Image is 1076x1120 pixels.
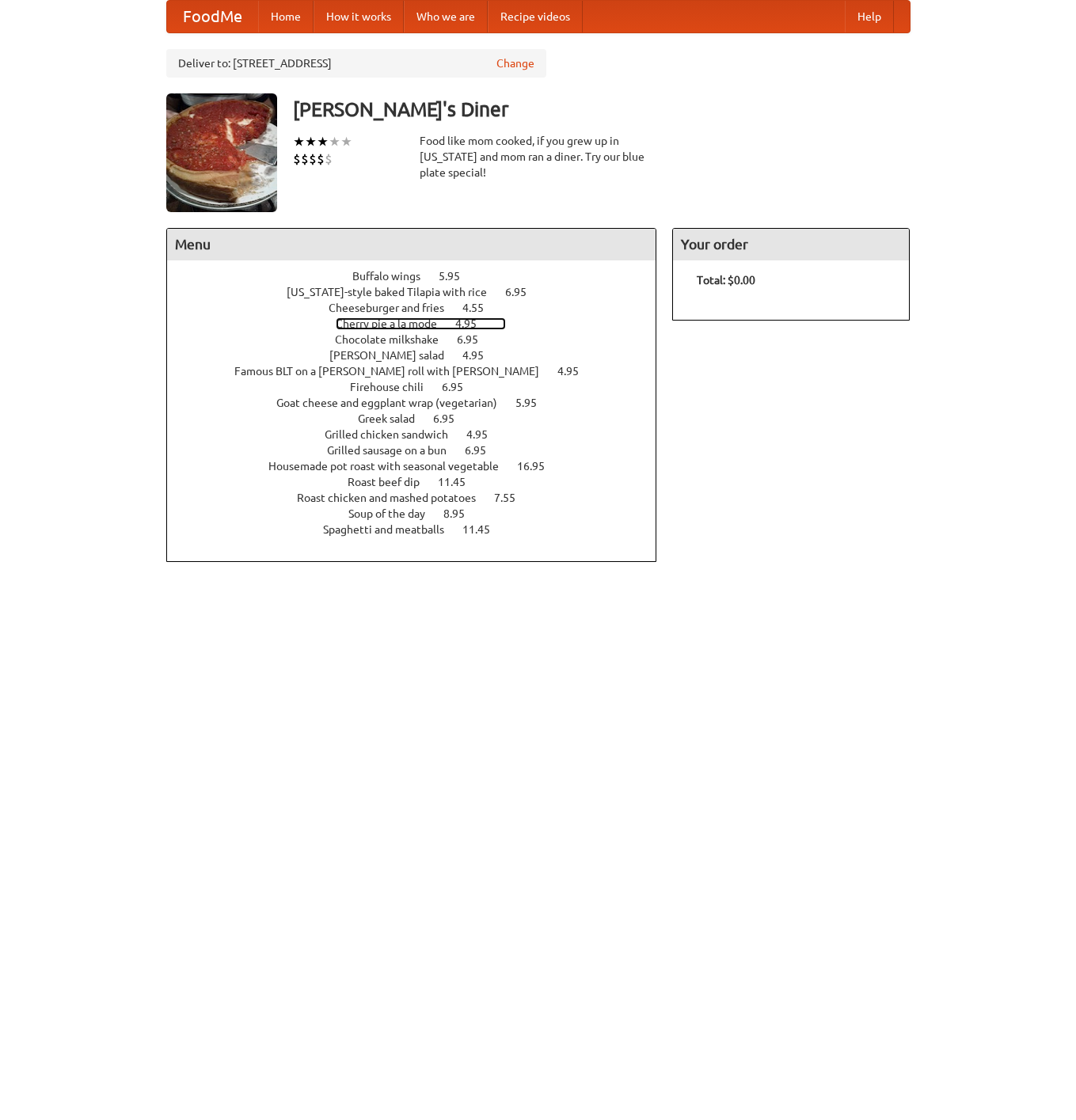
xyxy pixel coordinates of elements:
li: $ [293,150,301,168]
a: Home [258,1,314,32]
h3: [PERSON_NAME]'s Diner [293,93,911,125]
a: FoodMe [167,1,258,32]
span: 11.45 [462,523,506,536]
span: Soup of the day [348,507,441,520]
img: angular.jpg [166,93,277,212]
a: Roast chicken and mashed potatoes 7.55 [297,492,545,504]
span: 5.95 [439,270,476,283]
a: Roast beef dip 11.45 [348,476,495,488]
div: Deliver to: [STREET_ADDRESS] [166,49,546,78]
span: 6.95 [442,381,479,393]
li: ★ [340,133,352,150]
a: Famous BLT on a [PERSON_NAME] roll with [PERSON_NAME] 4.95 [234,365,608,378]
span: Famous BLT on a [PERSON_NAME] roll with [PERSON_NAME] [234,365,555,378]
span: 4.95 [466,428,504,441]
span: 7.55 [494,492,531,504]
span: 16.95 [517,460,561,473]
span: Chocolate milkshake [335,333,454,346]
span: Goat cheese and eggplant wrap (vegetarian) [276,397,513,409]
span: Cheeseburger and fries [329,302,460,314]
a: Cherry pie a la mode 4.95 [336,317,506,330]
span: Roast beef dip [348,476,435,488]
a: Grilled chicken sandwich 4.95 [325,428,517,441]
span: 4.95 [557,365,595,378]
div: Food like mom cooked, if you grew up in [US_STATE] and mom ran a diner. Try our blue plate special! [420,133,657,180]
span: [US_STATE]-style baked Tilapia with rice [287,286,503,298]
li: $ [325,150,333,168]
a: Help [845,1,894,32]
h4: Your order [673,229,909,260]
span: Grilled sausage on a bun [327,444,462,457]
span: 4.95 [462,349,500,362]
span: Firehouse chili [350,381,439,393]
span: 6.95 [433,412,470,425]
span: 4.95 [455,317,492,330]
a: [US_STATE]-style baked Tilapia with rice 6.95 [287,286,556,298]
a: Greek salad 6.95 [358,412,484,425]
a: Change [496,55,534,71]
a: Spaghetti and meatballs 11.45 [323,523,519,536]
li: ★ [317,133,329,150]
b: Total: $0.00 [697,274,755,287]
a: How it works [314,1,404,32]
a: Chocolate milkshake 6.95 [335,333,508,346]
a: Firehouse chili 6.95 [350,381,492,393]
a: [PERSON_NAME] salad 4.95 [329,349,513,362]
a: Recipe videos [488,1,583,32]
li: ★ [305,133,317,150]
span: 8.95 [443,507,481,520]
li: ★ [293,133,305,150]
span: Grilled chicken sandwich [325,428,464,441]
span: Spaghetti and meatballs [323,523,460,536]
a: Goat cheese and eggplant wrap (vegetarian) 5.95 [276,397,566,409]
a: Buffalo wings 5.95 [352,270,489,283]
span: 6.95 [457,333,494,346]
a: Housemade pot roast with seasonal vegetable 16.95 [268,460,574,473]
li: ★ [329,133,340,150]
span: Buffalo wings [352,270,436,283]
span: [PERSON_NAME] salad [329,349,460,362]
span: 6.95 [465,444,502,457]
span: Greek salad [358,412,431,425]
span: 11.45 [438,476,481,488]
a: Grilled sausage on a bun 6.95 [327,444,515,457]
span: Housemade pot roast with seasonal vegetable [268,460,515,473]
h4: Menu [167,229,656,260]
a: Soup of the day 8.95 [348,507,494,520]
li: $ [309,150,317,168]
span: Cherry pie a la mode [336,317,453,330]
li: $ [301,150,309,168]
a: Who we are [404,1,488,32]
li: $ [317,150,325,168]
span: 4.55 [462,302,500,314]
span: 6.95 [505,286,542,298]
a: Cheeseburger and fries 4.55 [329,302,513,314]
span: Roast chicken and mashed potatoes [297,492,492,504]
span: 5.95 [515,397,553,409]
